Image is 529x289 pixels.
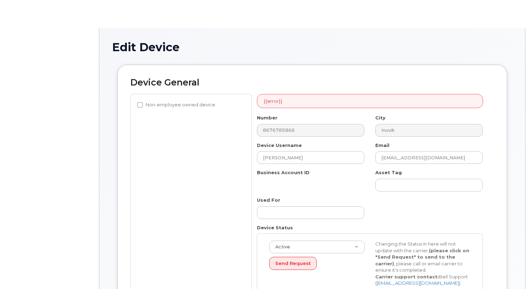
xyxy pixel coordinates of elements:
strong: Carrier support contact: [375,274,439,279]
div: {{error}} [257,94,483,108]
button: Send Request [269,257,317,270]
input: Non-employee owned device [137,102,143,108]
label: Number [257,114,277,121]
div: Changing the Status in here will not update with the carrier, , please call or email carrier to e... [370,241,476,287]
label: Email [375,142,389,149]
a: [EMAIL_ADDRESS][DOMAIN_NAME] [377,280,459,286]
label: Asset Tag [375,169,402,176]
h1: Edit Device [112,41,512,53]
strong: (please click on "Send Request" to send to the carrier) [375,248,469,266]
label: Device Status [257,224,293,231]
label: Device Username [257,142,302,149]
h2: Device General [130,78,494,88]
label: City [375,114,386,121]
label: Used For [257,197,280,204]
label: Business Account ID [257,169,310,176]
label: Non-employee owned device [137,101,215,109]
